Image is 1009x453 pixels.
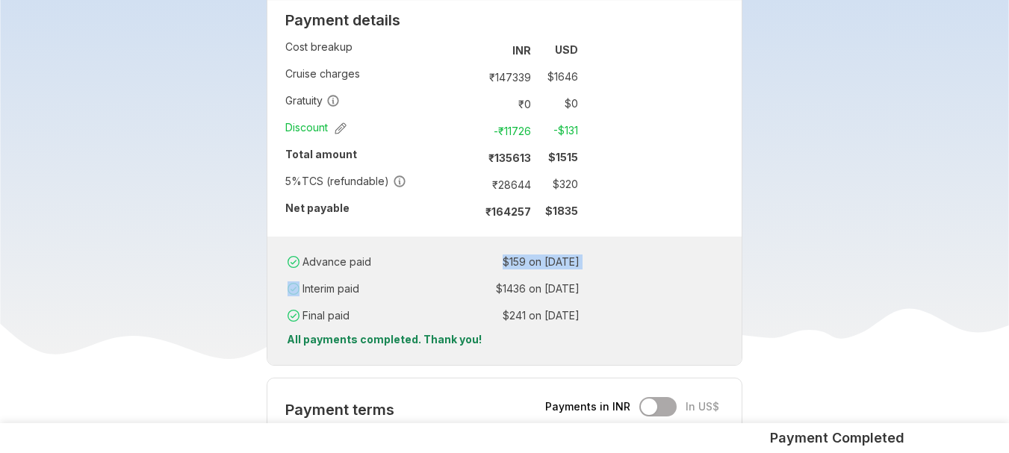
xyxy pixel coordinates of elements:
[468,117,474,144] td: :
[468,63,474,90] td: :
[474,174,537,195] td: ₹ 28644
[285,63,468,90] td: Cruise charges
[285,401,578,419] h2: Payment terms
[285,302,438,329] td: Final paid
[285,174,302,189] div: 5 %
[468,90,474,117] td: :
[285,148,357,160] strong: Total amount
[438,249,443,275] td: :
[474,120,537,141] td: -₹ 11726
[285,275,438,302] td: Interim paid
[285,37,468,63] td: Cost breakup
[468,171,474,198] td: :
[770,429,904,447] h5: Payment Completed
[545,399,630,414] span: Payments in INR
[686,399,719,414] span: In US$
[443,252,580,272] td: $ 159 on [DATE]
[537,66,578,87] td: $ 1646
[285,249,438,275] td: Advance paid
[285,120,347,135] span: Discount
[488,151,531,164] strong: ₹ 135613
[285,11,578,29] h2: Payment details
[548,151,578,163] strong: $ 1515
[474,66,537,87] td: ₹ 147339
[285,174,406,189] span: TCS (refundable)
[438,275,443,302] td: :
[443,278,580,299] td: $ 1436 on [DATE]
[438,302,443,329] td: :
[537,93,578,114] td: $ 0
[537,120,578,141] td: -$ 131
[468,198,474,225] td: :
[555,43,578,56] strong: USD
[443,305,580,326] td: $ 241 on [DATE]
[537,174,578,195] td: $ 320
[485,205,531,218] strong: ₹ 164257
[279,332,730,347] p: All payments completed. Thank you!
[285,93,340,108] span: Gratuity
[468,37,474,63] td: :
[285,201,350,214] strong: Net payable
[474,93,537,114] td: ₹ 0
[468,144,474,171] td: :
[545,204,578,217] strong: $ 1835
[512,44,531,57] strong: INR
